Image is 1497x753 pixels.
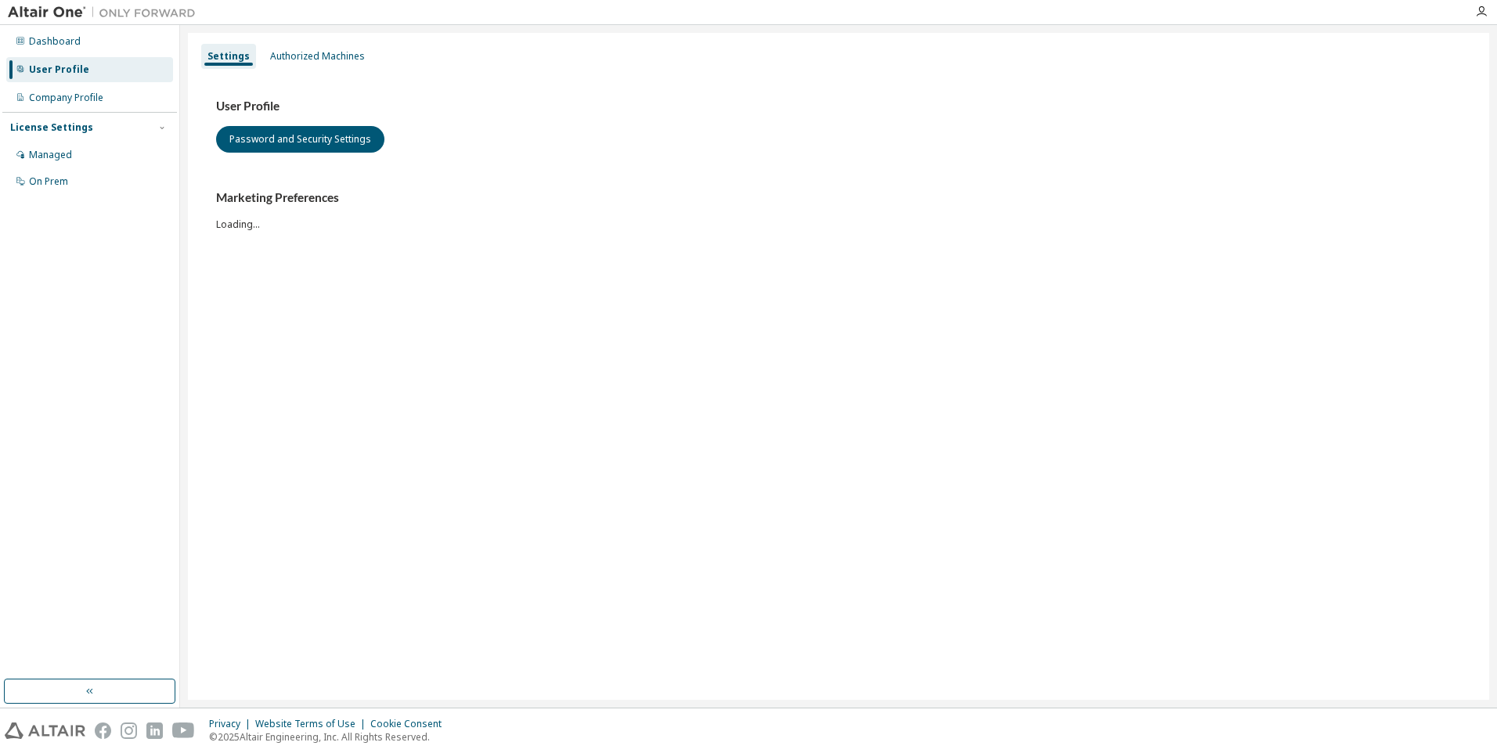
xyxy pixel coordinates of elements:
div: Company Profile [29,92,103,104]
div: License Settings [10,121,93,134]
img: linkedin.svg [146,722,163,739]
div: Authorized Machines [270,50,365,63]
img: facebook.svg [95,722,111,739]
div: Website Terms of Use [255,718,370,730]
img: Altair One [8,5,204,20]
div: Loading... [216,190,1461,230]
img: youtube.svg [172,722,195,739]
img: instagram.svg [121,722,137,739]
h3: User Profile [216,99,1461,114]
p: © 2025 Altair Engineering, Inc. All Rights Reserved. [209,730,451,744]
button: Password and Security Settings [216,126,384,153]
div: Managed [29,149,72,161]
div: Cookie Consent [370,718,451,730]
div: Settings [207,50,250,63]
div: Privacy [209,718,255,730]
img: altair_logo.svg [5,722,85,739]
div: Dashboard [29,35,81,48]
h3: Marketing Preferences [216,190,1461,206]
div: On Prem [29,175,68,188]
div: User Profile [29,63,89,76]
